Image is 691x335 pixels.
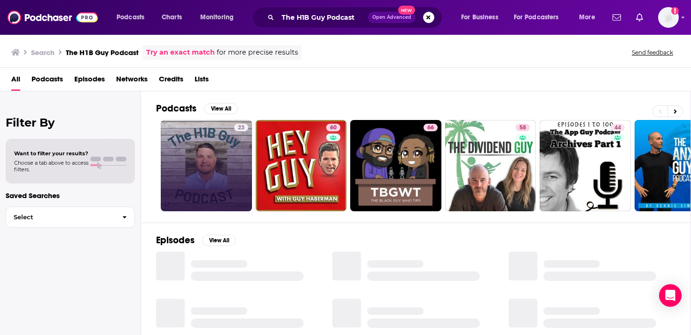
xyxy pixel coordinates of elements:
[202,235,236,246] button: View All
[350,120,441,211] a: 66
[609,9,625,25] a: Show notifications dropdown
[455,10,510,25] button: open menu
[6,191,135,200] p: Saved Searches
[579,11,595,24] span: More
[326,124,340,131] a: 60
[156,103,196,114] h2: Podcasts
[516,124,530,131] a: 58
[658,7,679,28] button: Show profile menu
[234,124,248,131] a: 23
[398,6,415,15] span: New
[372,15,411,20] span: Open Advanced
[6,214,115,220] span: Select
[146,47,215,58] a: Try an exact match
[159,72,183,91] a: Credits
[8,8,98,26] img: Podchaser - Follow, Share and Rate Podcasts
[156,234,236,246] a: EpisodesView All
[204,103,238,114] button: View All
[156,103,238,114] a: PodcastsView All
[195,72,209,91] a: Lists
[540,120,631,211] a: 44
[6,207,135,228] button: Select
[31,72,63,91] a: Podcasts
[194,10,246,25] button: open menu
[162,11,182,24] span: Charts
[614,123,621,133] span: 44
[519,123,526,133] span: 58
[161,120,252,211] a: 23
[156,10,188,25] a: Charts
[424,124,438,131] a: 66
[611,124,625,131] a: 44
[508,10,573,25] button: open menu
[117,11,144,24] span: Podcasts
[66,48,139,57] h3: The H1B Guy Podcast
[629,48,676,56] button: Send feedback
[632,9,647,25] a: Show notifications dropdown
[514,11,559,24] span: For Podcasters
[658,7,679,28] span: Logged in as gmalloy
[256,120,347,211] a: 60
[330,123,337,133] span: 60
[217,47,298,58] span: for more precise results
[445,120,536,211] a: 58
[14,160,88,173] span: Choose a tab above to access filters.
[573,10,607,25] button: open menu
[261,7,451,28] div: Search podcasts, credits, & more...
[156,234,195,246] h2: Episodes
[6,116,135,129] h2: Filter By
[368,12,416,23] button: Open AdvancedNew
[238,123,244,133] span: 23
[278,10,368,25] input: Search podcasts, credits, & more...
[659,284,682,307] div: Open Intercom Messenger
[658,7,679,28] img: User Profile
[671,7,679,15] svg: Add a profile image
[200,11,234,24] span: Monitoring
[74,72,105,91] a: Episodes
[461,11,498,24] span: For Business
[427,123,434,133] span: 66
[11,72,20,91] a: All
[116,72,148,91] a: Networks
[14,150,88,157] span: Want to filter your results?
[110,10,157,25] button: open menu
[31,48,55,57] h3: Search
